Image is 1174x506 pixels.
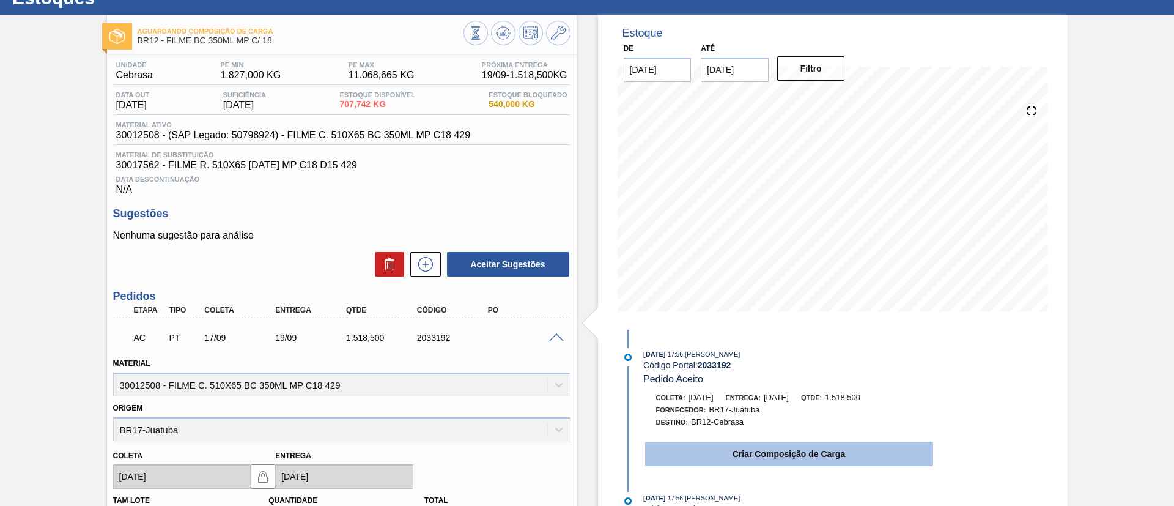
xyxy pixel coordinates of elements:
[691,417,744,426] span: BR12-Cebrasa
[113,207,570,220] h3: Sugestões
[116,70,153,81] span: Cebrasa
[683,494,740,502] span: : [PERSON_NAME]
[113,464,251,489] input: dd/mm/yyyy
[489,91,567,99] span: Estoque Bloqueado
[777,56,845,81] button: Filtro
[113,171,570,195] div: N/A
[689,393,714,402] span: [DATE]
[482,70,567,81] span: 19/09 - 1.518,500 KG
[275,452,311,460] label: Entrega
[624,58,692,82] input: dd/mm/yyyy
[622,27,663,40] div: Estoque
[656,419,689,426] span: Destino:
[643,494,665,502] span: [DATE]
[343,333,423,343] div: 1.518,500
[624,354,632,361] img: atual
[624,44,634,53] label: De
[113,230,570,241] p: Nenhuma sugestão para análise
[116,61,153,69] span: Unidade
[801,394,822,401] span: Qtde:
[643,360,934,370] div: Código Portal:
[113,496,150,505] label: Tam lote
[764,393,789,402] span: [DATE]
[220,70,281,81] span: 1.827,000 KG
[113,359,150,368] label: Material
[491,21,515,45] button: Atualizar Gráfico
[251,464,275,489] button: locked
[116,160,567,171] span: 30017562 - FILME R. 510X65 [DATE] MP C18 D15 429
[116,176,567,183] span: Data Descontinuação
[404,252,441,277] div: Nova sugestão
[666,351,683,358] span: - 17:56
[489,100,567,109] span: 540,000 KG
[116,130,471,141] span: 30012508 - (SAP Legado: 50798924) - FILME C. 510X65 BC 350ML MP C18 429
[519,21,543,45] button: Programar Estoque
[343,306,423,314] div: Qtde
[340,100,415,109] span: 707,742 KG
[109,29,125,44] img: Ícone
[166,306,202,314] div: Tipo
[256,469,270,484] img: locked
[116,100,150,111] span: [DATE]
[166,333,202,343] div: Pedido de Transferência
[482,61,567,69] span: Próxima Entrega
[131,324,168,351] div: Aguardando Composição de Carga
[116,151,567,158] span: Material de Substituição
[113,452,142,460] label: Coleta
[131,306,168,314] div: Etapa
[463,21,488,45] button: Visão Geral dos Estoques
[113,404,143,412] label: Origem
[223,91,266,99] span: Suficiência
[624,497,632,505] img: atual
[369,252,404,277] div: Excluir Sugestões
[134,333,164,343] p: AC
[546,21,570,45] button: Ir ao Master Data / Geral
[825,393,860,402] span: 1.518,500
[201,333,281,343] div: 17/09/2025
[656,394,685,401] span: Coleta:
[268,496,317,505] label: Quantidade
[441,251,570,278] div: Aceitar Sugestões
[116,121,471,128] span: Material ativo
[709,405,759,414] span: BR17-Juatuba
[349,61,415,69] span: PE MAX
[643,351,665,358] span: [DATE]
[666,495,683,502] span: - 17:56
[701,58,769,82] input: dd/mm/yyyy
[138,28,463,35] span: Aguardando Composição de Carga
[701,44,715,53] label: Até
[138,36,463,45] span: BR12 - FILME BC 350ML MP C/ 18
[340,91,415,99] span: Estoque Disponível
[424,496,448,505] label: Total
[683,351,740,358] span: : [PERSON_NAME]
[698,360,731,370] strong: 2033192
[656,406,706,414] span: Fornecedor:
[113,290,570,303] h3: Pedidos
[220,61,281,69] span: PE MIN
[414,333,493,343] div: 2033192
[643,374,703,384] span: Pedido Aceito
[485,306,564,314] div: PO
[726,394,761,401] span: Entrega:
[272,306,352,314] div: Entrega
[223,100,266,111] span: [DATE]
[201,306,281,314] div: Coleta
[116,91,150,99] span: Data out
[645,442,933,466] button: Criar Composição de Carga
[275,464,413,489] input: dd/mm/yyyy
[447,252,569,277] button: Aceitar Sugestões
[272,333,352,343] div: 19/09/2025
[414,306,493,314] div: Código
[349,70,415,81] span: 11.068,665 KG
